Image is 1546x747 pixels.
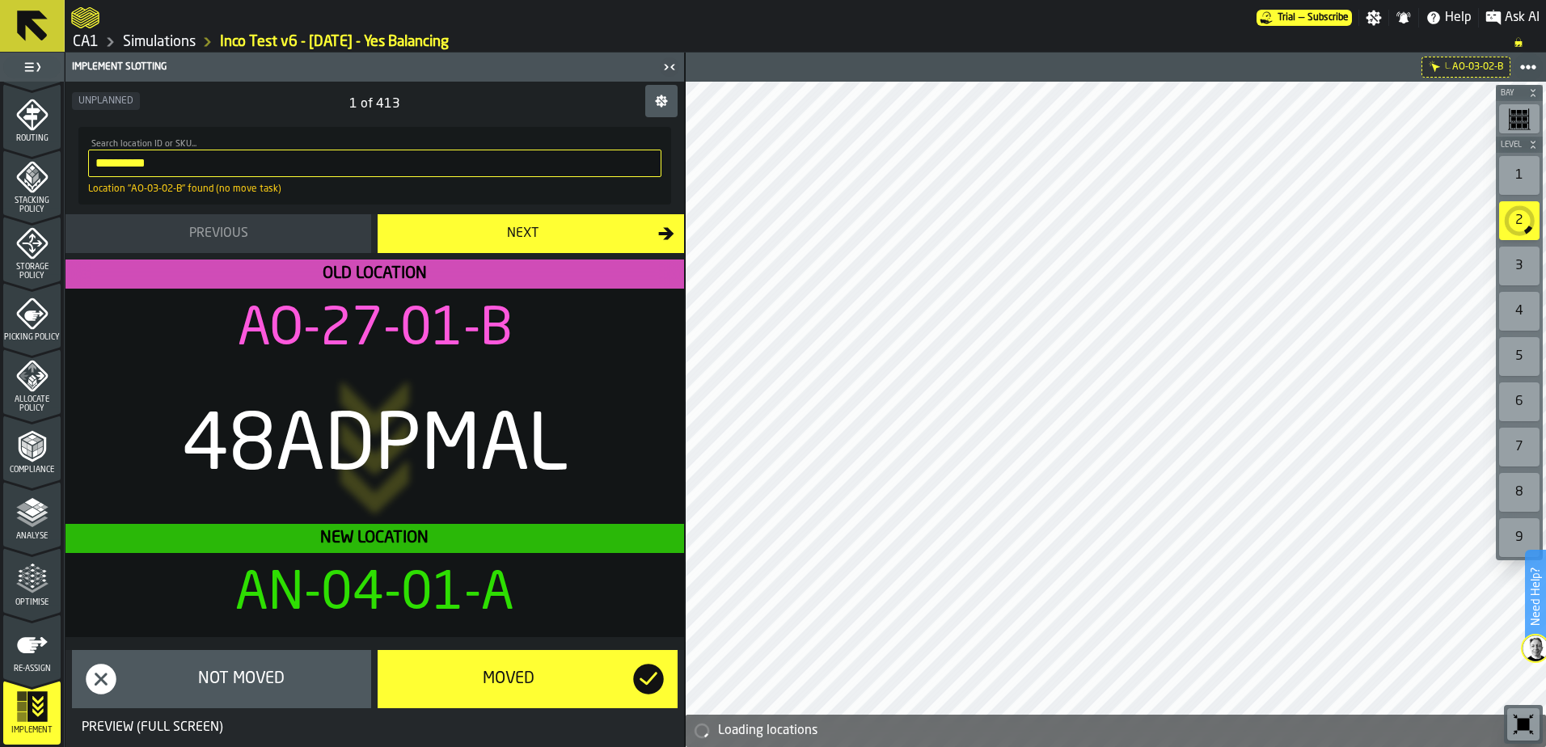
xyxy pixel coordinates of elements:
div: Loading locations [718,721,1540,741]
span: Ask AI [1505,8,1540,27]
div: 6 [1499,382,1540,421]
button: button-Next [378,214,683,253]
div: L. [1445,62,1451,71]
div: button-toolbar-undefined [1496,470,1543,515]
header: Implement Slotting [65,53,684,82]
div: 48ADPMAL [78,390,671,507]
div: 5 [1499,337,1540,376]
button: button-Moved [378,650,677,708]
span: Implement [3,726,61,735]
button: button-Not Moved [72,650,371,708]
a: link-to-/wh/i/76e2a128-1b54-4d66-80d4-05ae4c277723 [73,33,99,51]
span: Storage Policy [3,263,61,281]
button: button- [1496,137,1543,153]
label: button-toggle-Help [1419,8,1478,27]
li: menu Stacking Policy [3,150,61,215]
span: Stacking Policy [3,196,61,214]
span: AN-04-01-A [69,556,681,634]
button: button-Previous [65,214,371,253]
label: button-toggle-Ask AI [1479,8,1546,27]
div: button-toolbar-undefined [1496,424,1543,470]
label: Need Help? [1527,551,1544,642]
a: logo-header [71,3,99,32]
li: menu Allocate Policy [3,349,61,414]
div: 3 [1499,247,1540,285]
a: link-to-/wh/i/76e2a128-1b54-4d66-80d4-05ae4c277723/simulations/50812b93-c7ef-4108-9cf8-2699ab8f7a5a [220,33,449,51]
li: menu Routing [3,84,61,149]
span: Analyse [3,532,61,541]
span: Level [1497,141,1525,150]
div: 4 [1499,292,1540,331]
li: menu Agents [3,18,61,82]
div: alert-Loading locations [686,715,1546,747]
div: button-toolbar-undefined [1496,198,1543,243]
span: AO-03-02-B [1452,61,1503,73]
li: menu Storage Policy [3,217,61,281]
button: button-Preview (Full Screen) [65,708,239,747]
li: menu Analyse [3,482,61,547]
span: Routing [3,134,61,143]
li: menu Re-assign [3,614,61,679]
h2: Old Location [65,260,684,289]
span: Picking Policy [3,333,61,342]
span: Allocate Policy [3,395,61,413]
div: button-toolbar-undefined [1496,289,1543,334]
a: link-to-/wh/i/76e2a128-1b54-4d66-80d4-05ae4c277723 [123,33,196,51]
a: logo-header [689,711,780,744]
div: button-toolbar-undefined [1496,515,1543,560]
div: Menu Subscription [1257,10,1352,26]
span: Compliance [3,466,61,475]
svg: Reset zoom and position [1510,711,1536,737]
li: menu Picking Policy [3,283,61,348]
div: Next [387,224,657,243]
span: label [91,139,196,150]
h2: New Location [65,524,684,553]
div: button-toolbar-undefined [1496,153,1543,198]
div: Preview (Full Screen) [75,718,230,737]
input: label [88,150,661,177]
div: Implement Slotting [69,61,658,73]
div: 2 [1499,201,1540,240]
button: button- [1496,85,1543,101]
div: button-toolbar-undefined [1504,705,1543,744]
div: Moved [387,668,628,690]
label: button-toggle-Notifications [1389,10,1418,26]
div: Location "AO-03-02-B" found (no move task) [88,184,661,195]
div: Not Moved [120,668,361,690]
span: AO-27-01-B [69,292,681,369]
span: Help [1445,8,1472,27]
span: Subscribe [1307,12,1349,23]
span: Re-assign [3,665,61,673]
nav: Breadcrumb [71,32,1540,52]
div: button-toolbar-undefined [1496,334,1543,379]
label: button-toggle-Settings [1359,10,1388,26]
div: button-toolbar-undefined [1496,379,1543,424]
span: Optimise [3,598,61,607]
div: Hide filter [1429,61,1442,74]
div: 1 [1499,156,1540,195]
span: — [1299,12,1304,23]
label: button-toggle-Close me [658,57,681,77]
div: 7 [1499,428,1540,466]
div: button-toolbar-undefined [1496,101,1543,137]
div: button-toolbar-undefined [1496,243,1543,289]
span: Bay [1497,89,1525,98]
label: button-toggle-Toggle Full Menu [3,56,61,78]
a: link-to-/wh/i/76e2a128-1b54-4d66-80d4-05ae4c277723/pricing/ [1257,10,1352,26]
span: Trial [1278,12,1295,23]
div: 9 [1499,518,1540,557]
div: 8 [1499,473,1540,512]
div: Previous [75,224,361,243]
li: menu Compliance [3,416,61,480]
li: menu Optimise [3,548,61,613]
